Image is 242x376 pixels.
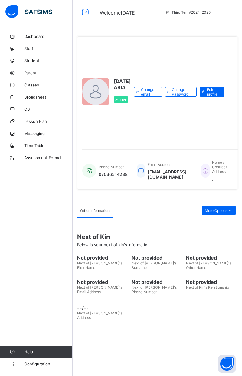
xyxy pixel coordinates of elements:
[186,255,237,261] span: Not provided
[100,10,137,16] span: Welcome [DATE]
[77,261,122,270] span: Next of [PERSON_NAME]'s First Name
[212,176,232,181] span: ,
[24,349,72,354] span: Help
[77,305,129,311] span: --/--
[99,165,124,169] span: Phone Number
[132,255,183,261] span: Not provided
[99,172,128,177] span: 07036514238
[207,87,220,96] span: Edit profile
[141,87,157,96] span: Change email
[77,285,122,294] span: Next of [PERSON_NAME]'s Email Address
[186,261,231,270] span: Next of [PERSON_NAME]'s Other Name
[80,208,110,213] span: Other Information
[114,78,131,90] span: [DATE] ABIA
[24,143,73,148] span: Time Table
[24,46,73,51] span: Staff
[165,10,211,15] span: session/term information
[132,285,177,294] span: Next of [PERSON_NAME]'s Phone Number
[77,279,129,285] span: Not provided
[148,169,192,180] span: [EMAIL_ADDRESS][DOMAIN_NAME]
[24,58,73,63] span: Student
[218,355,236,373] button: Open asap
[212,160,227,174] span: Home / Contract Address
[24,82,73,87] span: Classes
[77,233,237,240] span: Next of Kin
[24,70,73,75] span: Parent
[24,361,72,366] span: Configuration
[24,34,73,39] span: Dashboard
[77,242,150,247] span: Below is your next of kin's Information
[24,131,73,136] span: Messaging
[5,5,52,18] img: safsims
[132,279,183,285] span: Not provided
[186,279,237,285] span: Not provided
[77,255,129,261] span: Not provided
[77,311,122,320] span: Next of [PERSON_NAME]'s Address
[115,98,127,102] span: Active
[24,119,73,124] span: Lesson Plan
[24,155,73,160] span: Assessment Format
[186,285,229,290] span: Next of Kin's Relationship
[24,95,73,99] span: Broadsheet
[205,208,233,213] span: More Options
[172,87,192,96] span: Change Password
[24,107,73,112] span: CBT
[148,162,171,167] span: Email Address
[132,261,177,270] span: Next of [PERSON_NAME]'s Surname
